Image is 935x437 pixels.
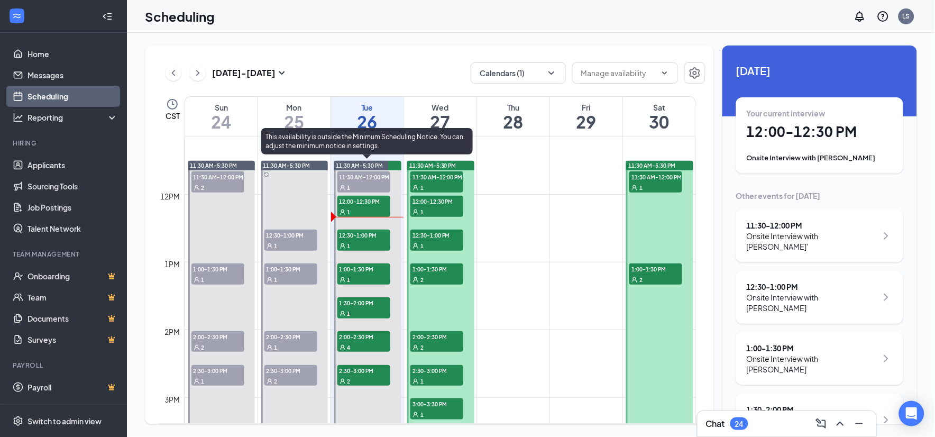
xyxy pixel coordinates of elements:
span: 1 [201,378,205,385]
div: LS [903,12,910,21]
span: 11:30 AM-5:30 PM [628,162,675,169]
svg: User [340,378,346,385]
a: DocumentsCrown [27,308,118,329]
svg: User [412,277,419,283]
div: Thu [477,102,549,113]
a: Sourcing Tools [27,176,118,197]
span: 12:00-12:30 PM [337,196,390,206]
a: SurveysCrown [27,329,118,350]
div: Onsite Interview with [PERSON_NAME] [747,353,877,375]
svg: User [267,243,273,249]
a: August 25, 2025 [258,97,331,136]
span: 12:30-1:00 PM [337,230,390,240]
svg: User [412,209,419,215]
span: 2 [201,344,205,351]
svg: ChevronUp [834,417,847,430]
svg: User [631,277,638,283]
h1: 30 [623,113,695,131]
div: 24 [735,420,744,429]
span: 2 [274,378,278,385]
span: 2:30-3:00 PM [191,365,244,376]
div: Reporting [27,112,118,123]
svg: User [412,344,419,351]
h1: 26 [331,113,404,131]
div: Tue [331,102,404,113]
span: 1 [639,184,643,192]
span: 1:00-1:30 PM [629,263,682,274]
a: Settings [684,62,705,84]
span: 1:00-1:30 PM [264,263,317,274]
svg: Collapse [102,11,113,22]
svg: ChevronRight [880,352,893,365]
svg: Analysis [13,112,23,123]
button: ChevronRight [190,65,206,81]
span: 11:30 AM-5:30 PM [263,162,310,169]
div: Onsite Interview with [PERSON_NAME] [747,292,877,313]
div: 11:30 - 12:00 PM [747,220,877,231]
svg: ChevronLeft [168,67,179,79]
svg: ChevronRight [192,67,203,79]
span: 1:00-1:30 PM [410,263,463,274]
a: Home [27,43,118,65]
span: 11:30 AM-5:30 PM [409,162,456,169]
a: Job Postings [27,197,118,218]
div: Payroll [13,361,116,370]
div: Sun [185,102,258,113]
span: 1 [347,310,351,317]
a: August 26, 2025 [331,97,404,136]
span: 11:30 AM-12:00 PM [629,171,682,182]
svg: QuestionInfo [877,10,890,23]
span: 1 [347,184,351,192]
span: 2 [420,344,424,351]
span: 1 [420,242,424,250]
svg: User [267,378,273,385]
h1: 24 [185,113,258,131]
svg: Settings [13,416,23,426]
svg: WorkstreamLogo [12,11,22,21]
div: Mon [258,102,331,113]
div: Onsite Interview with [PERSON_NAME] [747,152,893,163]
div: 1:30 - 2:00 PM [747,404,877,415]
h1: Scheduling [145,7,215,25]
svg: User [194,344,200,351]
h3: [DATE] - [DATE] [212,67,276,79]
span: 2:30-3:00 PM [337,365,390,376]
a: Talent Network [27,218,118,239]
span: 2 [201,184,205,192]
div: Hiring [13,139,116,148]
svg: Clock [166,98,179,111]
svg: User [340,185,346,191]
a: Messages [27,65,118,86]
div: Switch to admin view [27,416,102,426]
svg: User [194,378,200,385]
svg: User [267,344,273,351]
svg: User [340,344,346,351]
span: 2 [639,276,643,284]
div: Wed [404,102,476,113]
button: Minimize [851,415,868,432]
span: 1 [420,208,424,216]
svg: User [340,243,346,249]
span: 11:30 AM-12:00 PM [191,171,244,182]
span: 3:00-3:30 PM [410,398,463,409]
span: 1 [420,378,424,385]
div: Team Management [13,250,116,259]
a: August 28, 2025 [477,97,549,136]
span: [DATE] [736,62,903,79]
div: 12pm [159,190,182,202]
div: Open Intercom Messenger [899,401,924,426]
a: Applicants [27,154,118,176]
div: Your current interview [747,108,893,119]
span: 1:00-1:30 PM [337,263,390,274]
svg: ChevronRight [880,414,893,426]
svg: ChevronRight [880,291,893,304]
svg: ComposeMessage [815,417,828,430]
h1: 25 [258,113,331,131]
span: 11:30 AM-12:00 PM [410,171,463,182]
span: 2:00-2:30 PM [337,331,390,342]
div: Sat [623,102,695,113]
button: ChevronLeft [166,65,181,81]
svg: User [340,209,346,215]
span: CST [166,111,180,121]
div: Onsite Interview with [PERSON_NAME]' [747,231,877,252]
